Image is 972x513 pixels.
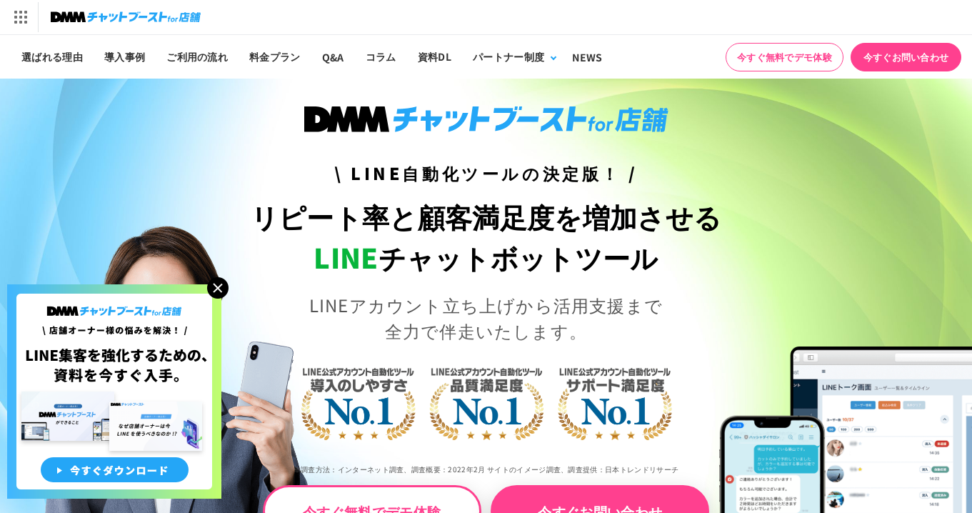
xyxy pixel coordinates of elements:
[2,2,38,32] img: サービス
[7,284,221,499] img: 店舗オーナー様の悩みを解決!LINE集客を狂化するための資料を今すぐ入手!
[311,35,355,79] a: Q&A
[254,312,718,490] img: LINE公式アカウント自動化ツール導入のしやすさNo.1｜LINE公式アカウント自動化ツール品質満足度No.1｜LINE公式アカウント自動化ツールサポート満足度No.1
[314,237,378,277] span: LINE
[355,35,407,79] a: コラム
[243,161,729,186] h3: \ LINE自動化ツールの決定版！ /
[473,49,544,64] div: パートナー制度
[243,196,729,278] h1: リピート率と顧客満足度を増加させる チャットボットツール
[243,292,729,344] p: LINEアカウント立ち上げから活用支援まで 全力で伴走いたします。
[561,35,613,79] a: NEWS
[239,35,311,79] a: 料金プラン
[243,454,729,485] p: ※調査方法：インターネット調査、調査概要：2022年2月 サイトのイメージ調査、調査提供：日本トレンドリサーチ
[726,43,843,71] a: 今すぐ無料でデモ体験
[156,35,239,79] a: ご利用の流れ
[94,35,156,79] a: 導入事例
[11,35,94,79] a: 選ばれる理由
[51,7,201,27] img: チャットブーストfor店舗
[407,35,462,79] a: 資料DL
[7,284,221,302] a: 店舗オーナー様の悩みを解決!LINE集客を狂化するための資料を今すぐ入手!
[851,43,961,71] a: 今すぐお問い合わせ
